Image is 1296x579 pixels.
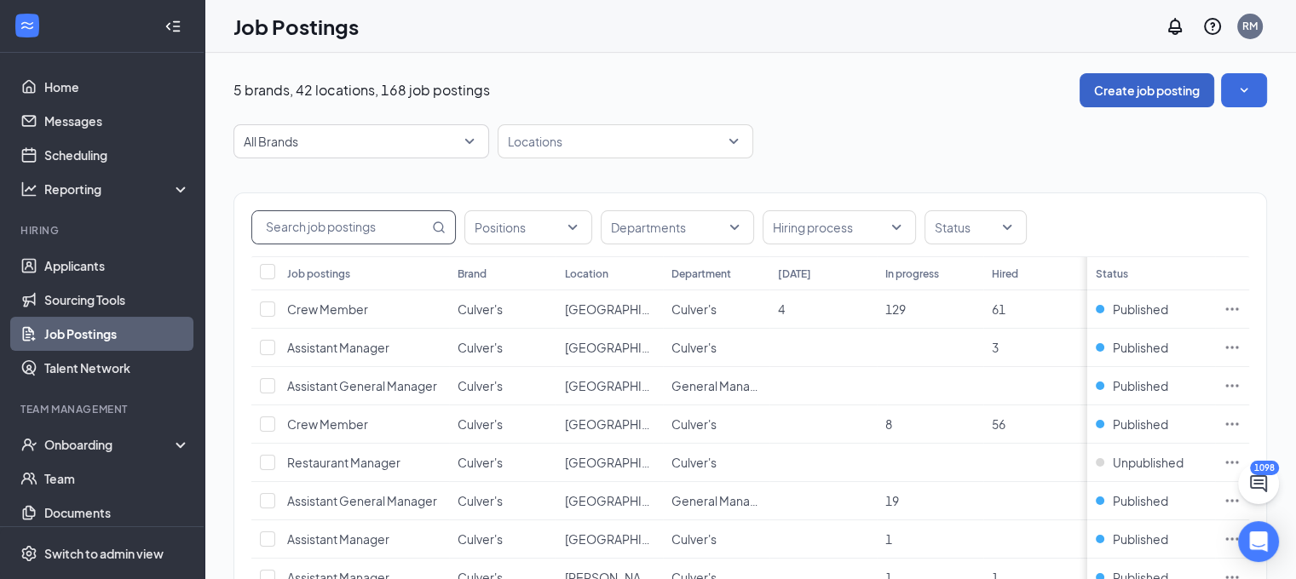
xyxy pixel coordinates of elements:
svg: QuestionInfo [1202,16,1223,37]
td: Culver's [449,482,556,520]
td: 96th Street [556,520,662,559]
span: Assistant Manager [287,340,389,355]
span: [GEOGRAPHIC_DATA] [564,455,688,470]
svg: ChatActive [1248,473,1269,494]
td: Culver's [449,329,556,367]
span: Published [1113,301,1168,318]
span: 8 [885,416,892,432]
span: Culver's [458,416,503,432]
div: Open Intercom Messenger [1238,521,1279,562]
span: Assistant General Manager [287,378,437,393]
div: Brand [458,267,487,281]
div: Hiring [20,223,187,238]
svg: UserCheck [20,436,37,453]
button: ChatActive [1238,463,1279,504]
span: Published [1113,530,1168,547]
th: Hired [983,256,1090,290]
a: Applicants [44,249,190,283]
span: Restaurant Manager [287,455,400,470]
span: [GEOGRAPHIC_DATA] [564,531,688,547]
td: 71st Street [556,367,662,405]
button: SmallChevronDown [1221,73,1267,107]
span: [GEOGRAPHIC_DATA] [564,493,688,508]
td: 96th Street [556,405,662,444]
div: Switch to admin view [44,545,164,562]
span: 1 [885,531,892,547]
div: Onboarding [44,436,176,453]
span: Published [1113,416,1168,433]
svg: Collapse [164,18,181,35]
svg: Analysis [20,181,37,198]
td: Culver's [449,367,556,405]
a: Team [44,461,190,496]
div: Location [564,267,608,281]
span: Culver's [671,340,717,355]
td: Culver's [449,520,556,559]
button: Create job posting [1080,73,1214,107]
td: Culver's [663,405,769,444]
span: Published [1113,377,1168,394]
svg: Ellipses [1224,339,1241,356]
a: Home [44,70,190,104]
svg: Ellipses [1224,530,1241,547]
span: Crew Member [287,416,368,432]
td: Culver's [663,444,769,482]
span: General Manager or AGM [671,493,813,508]
svg: Notifications [1165,16,1185,37]
a: Scheduling [44,138,190,172]
span: 56 [992,416,1005,432]
span: Culver's [458,340,503,355]
h1: Job Postings [233,12,359,41]
span: Crew Member [287,301,368,317]
div: Job postings [287,267,350,281]
span: 129 [885,301,906,317]
span: [GEOGRAPHIC_DATA] [564,416,688,432]
svg: MagnifyingGlass [432,221,446,234]
span: Assistant Manager [287,531,389,547]
span: Culver's [671,416,717,432]
svg: Ellipses [1224,377,1241,394]
th: Status [1087,256,1215,290]
p: 5 brands, 42 locations, 168 job postings [233,81,490,100]
span: Culver's [458,301,503,317]
svg: Ellipses [1224,454,1241,471]
span: Culver's [671,531,717,547]
td: Culver's [663,520,769,559]
a: Documents [44,496,190,530]
span: [GEOGRAPHIC_DATA] [564,340,688,355]
td: 71st Street [556,290,662,329]
span: Culver's [458,378,503,393]
td: Culver's [663,290,769,329]
span: 61 [992,301,1005,317]
div: 1098 [1250,461,1279,475]
input: Search job postings [252,211,429,244]
span: Assistant General Manager [287,493,437,508]
svg: SmallChevronDown [1236,82,1253,99]
span: General Manager or AGM [671,378,813,393]
td: General Manager or AGM [663,367,769,405]
a: Sourcing Tools [44,283,190,317]
span: 19 [885,493,899,508]
span: [GEOGRAPHIC_DATA] [564,378,688,393]
div: Department [671,267,731,281]
div: Team Management [20,402,187,416]
span: Culver's [671,301,717,317]
td: Culver's [449,405,556,444]
span: Culver's [458,493,503,508]
span: Published [1113,492,1168,509]
span: [GEOGRAPHIC_DATA] [564,301,688,317]
svg: Ellipses [1224,492,1241,509]
th: In progress [877,256,983,290]
div: Reporting [44,181,191,198]
span: Culver's [458,531,503,547]
span: Culver's [671,455,717,470]
td: Culver's [449,290,556,329]
svg: Ellipses [1224,301,1241,318]
td: 71st Street [556,329,662,367]
span: Culver's [458,455,503,470]
svg: Settings [20,545,37,562]
td: 96th Street [556,482,662,520]
a: Messages [44,104,190,138]
span: 4 [778,301,785,317]
span: Published [1113,339,1168,356]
